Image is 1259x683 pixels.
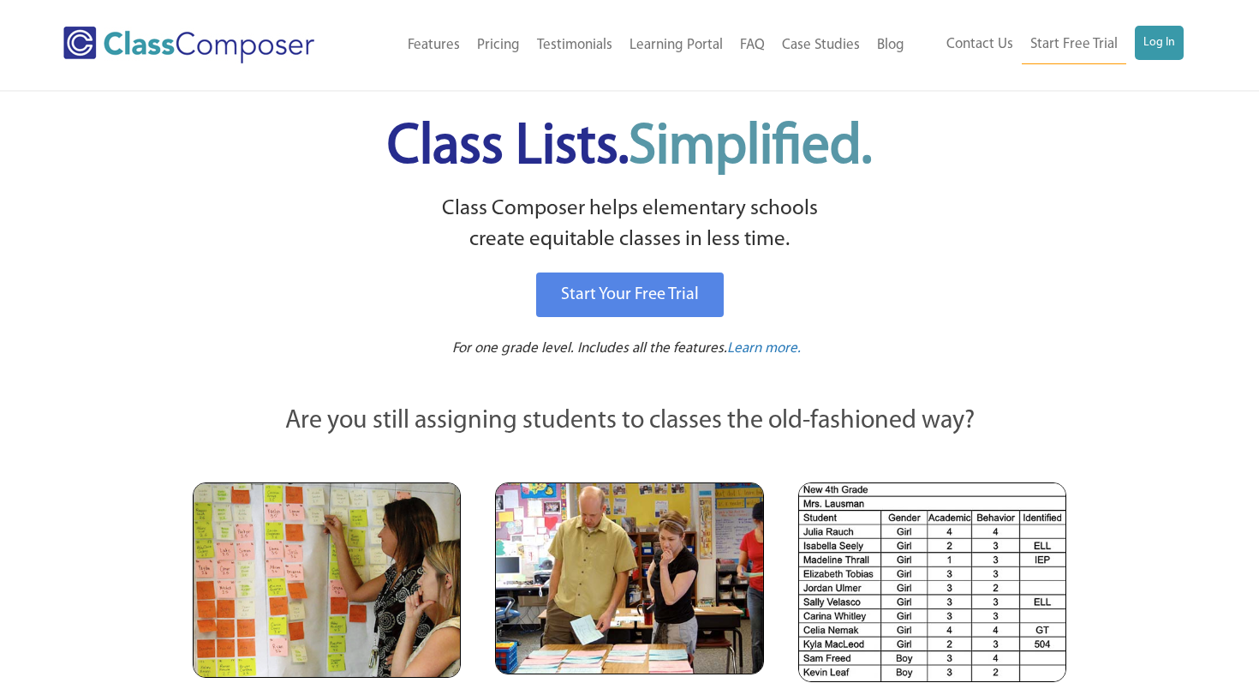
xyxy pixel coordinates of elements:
[399,27,468,64] a: Features
[1022,26,1126,64] a: Start Free Trial
[1135,26,1184,60] a: Log In
[731,27,773,64] a: FAQ
[193,482,461,678] img: Teachers Looking at Sticky Notes
[621,27,731,64] a: Learning Portal
[528,27,621,64] a: Testimonials
[561,286,699,303] span: Start Your Free Trial
[868,27,913,64] a: Blog
[387,120,872,176] span: Class Lists.
[773,27,868,64] a: Case Studies
[193,403,1066,440] p: Are you still assigning students to classes the old-fashioned way?
[495,482,763,674] img: Blue and Pink Paper Cards
[359,27,913,64] nav: Header Menu
[798,482,1066,682] img: Spreadsheets
[536,273,724,317] a: Start Your Free Trial
[727,339,801,360] a: Learn more.
[629,120,872,176] span: Simplified.
[727,341,801,356] span: Learn more.
[63,27,314,63] img: Class Composer
[468,27,528,64] a: Pricing
[913,26,1184,64] nav: Header Menu
[190,194,1069,256] p: Class Composer helps elementary schools create equitable classes in less time.
[452,341,727,356] span: For one grade level. Includes all the features.
[938,26,1022,63] a: Contact Us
